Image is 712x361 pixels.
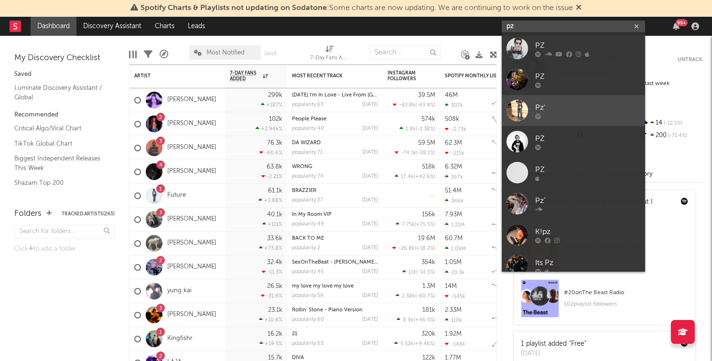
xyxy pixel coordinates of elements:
[418,235,435,242] div: 19.6M
[292,174,324,179] div: popularity: 74
[521,339,586,349] div: 1 playlist added
[445,102,463,108] div: 307k
[14,153,105,173] a: Biggest Independent Releases This Week
[31,17,76,36] a: Dashboard
[399,246,415,251] span: -26.8k
[502,157,645,188] a: PZ
[292,236,378,241] div: BACK TO ME
[445,293,465,299] div: -545k
[395,173,435,180] div: ( )
[445,174,463,180] div: 267k
[445,222,464,228] div: 1.21M
[167,144,216,152] a: [PERSON_NAME]
[292,308,363,313] a: Rollin' Stone - Piano Version
[445,245,466,252] div: 1.09M
[14,109,115,121] div: Recommended
[292,222,324,227] div: popularity: 49
[418,140,435,146] div: 59.5M
[488,327,531,351] svg: Chart title
[14,244,115,255] div: Click to add a folder.
[14,138,105,149] a: TikTok Global Chart
[399,103,415,108] span: -42.8k
[445,269,464,276] div: 20.3k
[402,294,415,299] span: 2.38k
[362,222,378,227] div: [DATE]
[415,174,434,180] span: +42.6 %
[488,184,531,208] svg: Chart title
[488,303,531,327] svg: Chart title
[535,71,640,82] div: PZ
[392,245,435,251] div: ( )
[445,235,463,242] div: 60.7M
[488,136,531,160] svg: Chart title
[292,331,297,337] a: 21
[362,293,378,298] div: [DATE]
[403,318,414,323] span: 8.9k
[394,340,435,347] div: ( )
[14,69,115,80] div: Saved
[535,164,640,175] div: PZ
[362,174,378,179] div: [DATE]
[535,40,640,51] div: PZ
[417,294,434,299] span: -80.7 %
[167,263,216,271] a: [PERSON_NAME]
[14,83,105,102] a: Luminate Discovery Assistant / Global
[230,70,260,82] span: 7-Day Fans Added
[292,102,324,107] div: popularity: 63
[362,126,378,131] div: [DATE]
[369,45,441,60] input: Search...
[144,41,152,68] div: Filters
[292,164,378,170] div: WRONG
[262,221,282,227] div: +111 %
[445,116,459,122] div: 508k
[445,140,462,146] div: 62.3M
[488,88,531,112] svg: Chart title
[402,269,435,275] div: ( )
[292,140,321,146] a: DA WIZARD
[206,50,245,56] span: Most Notified
[396,293,435,299] div: ( )
[564,298,688,310] div: 102 playlist followers
[662,121,682,126] span: -12.5 %
[292,284,378,289] div: my love my love my love
[362,245,378,251] div: [DATE]
[502,64,645,95] a: PZ
[445,73,517,79] div: Spotify Monthly Listeners
[292,117,378,122] div: People Please
[292,245,320,251] div: popularity: 2
[261,102,282,108] div: +187 %
[402,222,415,227] span: 7.75k
[362,150,378,155] div: [DATE]
[14,53,115,64] div: My Discovery Checklist
[62,212,115,216] button: Tracked Artists(263)
[264,51,277,56] button: Save
[535,226,640,237] div: K!pz
[397,317,435,323] div: ( )
[268,188,282,194] div: 61.1k
[502,126,645,157] a: PZ
[388,70,421,82] div: Instagram Followers
[667,133,687,138] span: -71.4 %
[259,245,282,251] div: +73.8 %
[292,260,392,265] a: SexOnTheBeat - [PERSON_NAME] Remix
[292,212,332,217] a: In My Room VIP
[362,198,378,203] div: [DATE]
[292,341,324,346] div: popularity: 63
[502,95,645,126] a: Pz'
[415,318,434,323] span: +46.5 %
[261,293,282,299] div: -31.9 %
[445,92,458,98] div: 46M
[292,355,378,361] div: DIVA
[292,284,354,289] a: my love my love my love
[535,133,640,144] div: PZ
[267,235,282,242] div: 33.6k
[14,123,105,134] a: Critical Algo/Viral Chart
[292,188,316,193] a: BRAZZIER
[267,259,282,265] div: 32.4k
[292,293,324,298] div: popularity: 59
[267,140,282,146] div: 76.3k
[362,102,378,107] div: [DATE]
[502,219,645,250] a: K!pz
[268,331,282,337] div: 16.2k
[14,225,115,239] input: Search for folders...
